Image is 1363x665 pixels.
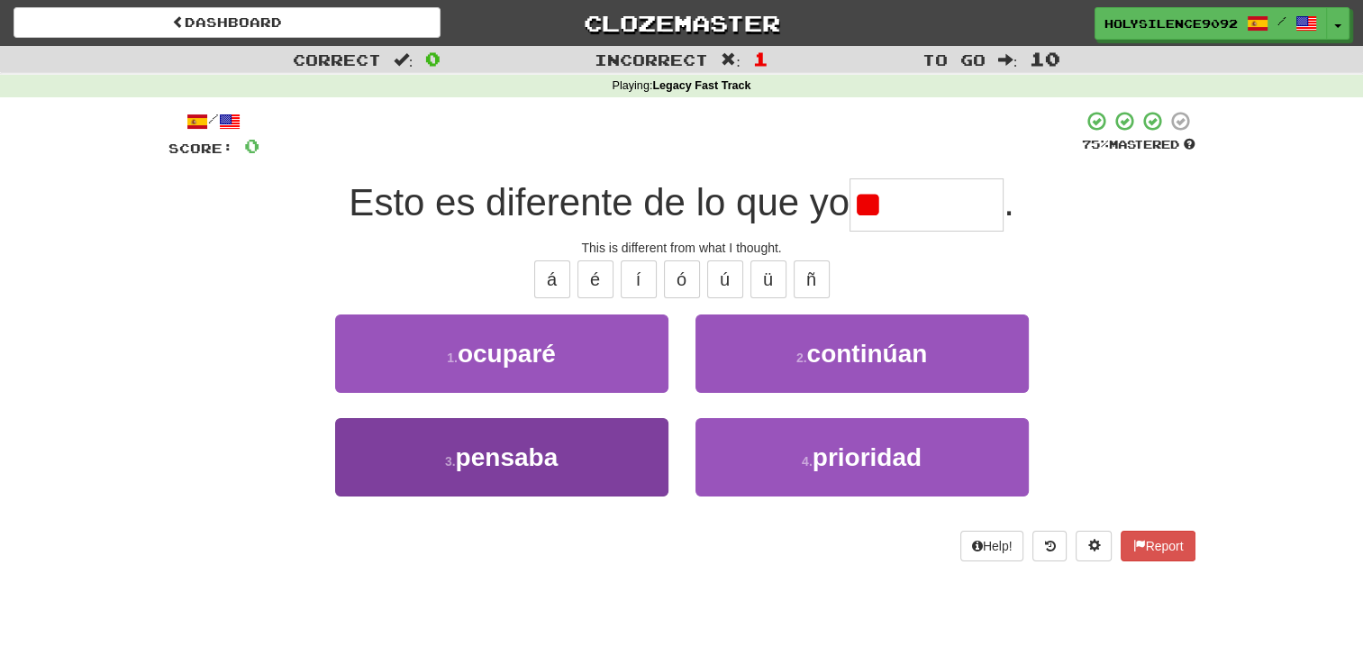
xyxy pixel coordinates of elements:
[960,531,1024,561] button: Help!
[456,443,559,471] span: pensaba
[244,134,259,157] span: 0
[1277,14,1286,27] span: /
[753,48,768,69] span: 1
[14,7,441,38] a: Dashboard
[1082,137,1195,153] div: Mastered
[1095,7,1327,40] a: HolySilence9092 /
[445,454,456,469] small: 3 .
[922,50,986,68] span: To go
[813,443,922,471] span: prioridad
[335,418,668,496] button: 3.pensaba
[652,79,750,92] strong: Legacy Fast Track
[595,50,708,68] span: Incorrect
[796,351,807,365] small: 2 .
[534,260,570,298] button: á
[1032,531,1067,561] button: Round history (alt+y)
[577,260,613,298] button: é
[168,141,233,156] span: Score:
[349,181,850,223] span: Esto es diferente de lo que yo
[1121,531,1195,561] button: Report
[664,260,700,298] button: ó
[750,260,786,298] button: ü
[447,351,458,365] small: 1 .
[458,340,556,368] span: ocuparé
[806,340,927,368] span: continúan
[394,52,413,68] span: :
[802,454,813,469] small: 4 .
[1082,137,1109,151] span: 75 %
[794,260,830,298] button: ñ
[695,418,1029,496] button: 4.prioridad
[695,314,1029,393] button: 2.continúan
[721,52,741,68] span: :
[998,52,1018,68] span: :
[621,260,657,298] button: í
[1004,181,1014,223] span: .
[168,239,1195,257] div: This is different from what I thought.
[425,48,441,69] span: 0
[335,314,668,393] button: 1.ocuparé
[707,260,743,298] button: ú
[168,110,259,132] div: /
[1030,48,1060,69] span: 10
[293,50,381,68] span: Correct
[1104,15,1238,32] span: HolySilence9092
[468,7,895,39] a: Clozemaster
